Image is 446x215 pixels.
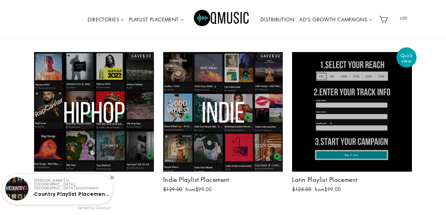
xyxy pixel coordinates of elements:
[126,13,186,27] a: PLAYLIST PLACEMENT
[315,186,341,192] span: from
[195,186,212,192] span: $99.00
[297,13,374,27] a: AD'S GROWTH CAMPAIGNS
[257,52,283,60] div: Save
[85,13,126,27] a: DIRECTORIES
[324,186,341,192] span: $99.00
[392,14,416,23] span: USD
[142,53,151,59] span: $30
[128,52,154,60] div: Save
[163,175,283,184] div: Indie Playlist Placement
[163,52,283,195] a: Indie Playlist Placement $129.00 from$99.00
[292,52,412,195] a: Latin Playlist Placement $125.00 from$99.00
[67,2,377,38] div: Primary
[258,13,297,27] a: DISTRIBUTION
[77,206,112,211] small: Verified by CareCart
[34,191,110,197] a: Country Playlist Placemen...
[34,52,154,195] a: HipHop Playlist Placement $129.00 from$99.00
[163,186,182,192] span: $129.00
[194,6,250,33] img: Q Music Promotions
[186,186,212,192] span: from
[396,53,417,64] span: Quick view
[292,175,412,184] div: Latin Playlist Placement
[34,179,108,190] p: [PERSON_NAME] in [GEOGRAPHIC_DATA], [GEOGRAPHIC_DATA] purchased
[292,186,311,192] span: $125.00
